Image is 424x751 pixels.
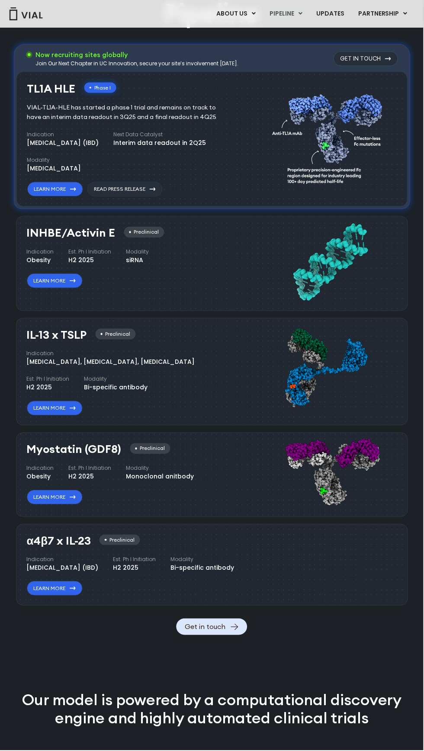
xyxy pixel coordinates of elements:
a: Learn More [27,401,83,416]
h3: α4β7 x IL-23 [27,536,91,548]
div: Obesity [27,256,54,265]
a: ABOUT USMenu Toggle [210,6,263,21]
h4: Indication [27,465,54,473]
div: Monoclonal anitbody [126,473,194,482]
div: Bi-specific antibody [171,564,234,573]
a: Get in touch [177,619,247,636]
div: Bi-specific antibody [84,384,148,393]
div: Join Our Next Chapter in UC Innovation, secure your site’s involvement [DATE]. [36,60,239,67]
div: siRNA [126,256,149,265]
div: H2 2025 [69,256,112,265]
div: H2 2025 [69,473,112,482]
h4: Est. Ph I Initiation [27,376,70,384]
h4: Indication [27,350,195,358]
div: Obesity [27,473,54,482]
p: Our model is powered by a computational discovery engine and highly automated clinical trials [10,692,414,729]
div: [MEDICAL_DATA] [27,164,81,173]
div: Phase I [84,83,116,93]
a: PIPELINEMenu Toggle [263,6,309,21]
div: [MEDICAL_DATA], [MEDICAL_DATA], [MEDICAL_DATA] [27,358,195,367]
a: Get in touch [334,51,398,66]
a: Learn More [27,274,83,289]
div: H2 2025 [27,384,70,393]
h3: TL1A HLE [27,83,76,95]
div: Preclinical [130,444,170,455]
h3: IL-13 x TSLP [27,329,87,342]
div: [MEDICAL_DATA] (IBD) [27,139,99,148]
div: [MEDICAL_DATA] (IBD) [27,564,99,573]
h4: Next Data Catalyst [114,131,206,139]
div: Preclinical [100,536,140,546]
div: Preclinical [96,329,136,340]
h4: Indication [27,556,99,564]
h4: Modality [171,556,234,564]
div: H2 2025 [113,564,156,573]
a: UPDATES [310,6,351,21]
div: VIAL-TL1A-HLE has started a phase 1 trial and remains on track to have an interim data readout in... [27,103,229,122]
a: Read Press Release [87,182,163,197]
h4: Est. Ph I Initiation [69,465,112,473]
img: Vial Logo [9,7,43,20]
h4: Modality [126,248,149,256]
h4: Indication [27,131,99,139]
div: Preclinical [124,227,164,238]
a: Learn More [27,182,83,197]
h3: INHBE/Activin E [27,227,116,240]
div: Interim data readout in 2Q25 [114,139,206,148]
h4: Modality [27,157,81,164]
a: PARTNERSHIPMenu Toggle [352,6,415,21]
a: Learn More [27,582,83,597]
h4: Modality [84,376,148,384]
h3: Now recruiting sites globally [36,50,239,60]
h3: Myostatin (GDF8) [27,444,122,456]
h4: Modality [126,465,194,473]
h4: Est. Ph I Initiation [113,556,156,564]
img: TL1A antibody diagram. [273,78,389,197]
h4: Est. Ph I Initiation [69,248,112,256]
h4: Indication [27,248,54,256]
a: Learn More [27,491,83,505]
